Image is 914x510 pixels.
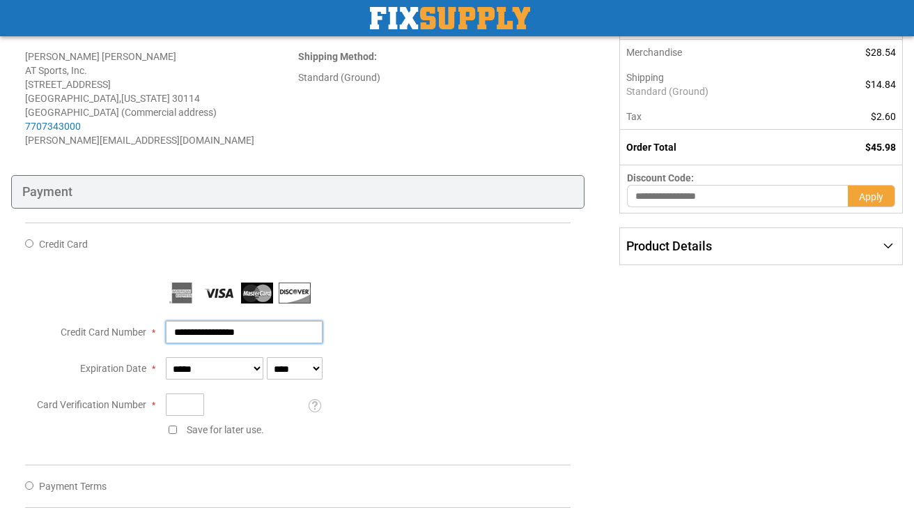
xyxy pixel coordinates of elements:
span: [US_STATE] [121,93,170,104]
img: MasterCard [241,283,273,303]
span: Apply [859,191,883,202]
span: Payment Terms [39,481,107,492]
strong: Order Total [626,142,676,153]
span: Card Verification Number [37,399,146,410]
span: Credit Card Number [61,327,146,338]
img: Visa [203,283,235,303]
span: $28.54 [865,47,896,58]
a: 7707343000 [25,121,81,132]
th: Merchandise [620,40,814,65]
span: Discount Code: [627,172,694,183]
span: $2.60 [871,111,896,122]
span: Shipping Method [298,51,374,62]
img: Fix Industrial Supply [370,7,530,29]
span: $45.98 [865,142,896,153]
strong: : [298,51,377,62]
address: [PERSON_NAME] [PERSON_NAME] AT Sports, Inc. [STREET_ADDRESS] [GEOGRAPHIC_DATA] , 30114 [GEOGRAPHI... [25,50,298,147]
div: Payment [11,175,584,209]
img: American Express [166,283,198,303]
div: Standard (Ground) [298,70,571,84]
th: Tax [620,104,814,130]
span: Standard (Ground) [626,84,806,98]
span: Expiration Date [80,363,146,374]
span: Credit Card [39,239,88,250]
span: Product Details [626,239,712,253]
button: Apply [848,185,895,207]
span: Save for later use. [187,424,264,435]
span: $14.84 [865,79,896,90]
a: store logo [370,7,530,29]
img: Discover [279,283,311,303]
span: Shipping [626,72,664,83]
span: [PERSON_NAME][EMAIL_ADDRESS][DOMAIN_NAME] [25,135,254,146]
